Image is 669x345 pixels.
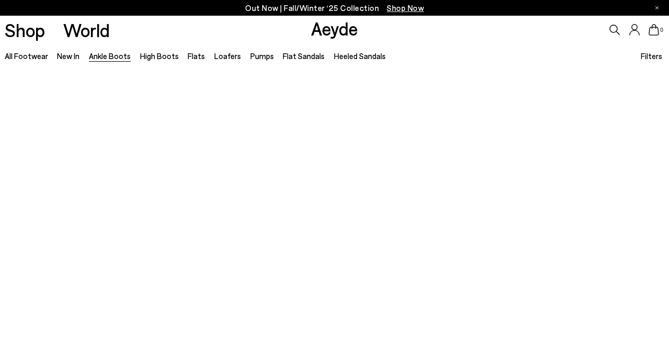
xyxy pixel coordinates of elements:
[387,3,424,13] span: Navigate to /collections/new-in
[5,21,45,39] a: Shop
[250,51,274,61] a: Pumps
[311,17,358,39] a: Aeyde
[57,51,79,61] a: New In
[649,24,659,36] a: 0
[188,51,205,61] a: Flats
[5,51,48,61] a: All Footwear
[659,27,664,33] span: 0
[641,51,662,61] span: Filters
[140,51,179,61] a: High Boots
[63,21,110,39] a: World
[214,51,241,61] a: Loafers
[334,51,386,61] a: Heeled Sandals
[89,51,131,61] a: Ankle Boots
[283,51,325,61] a: Flat Sandals
[245,2,424,15] p: Out Now | Fall/Winter ‘25 Collection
